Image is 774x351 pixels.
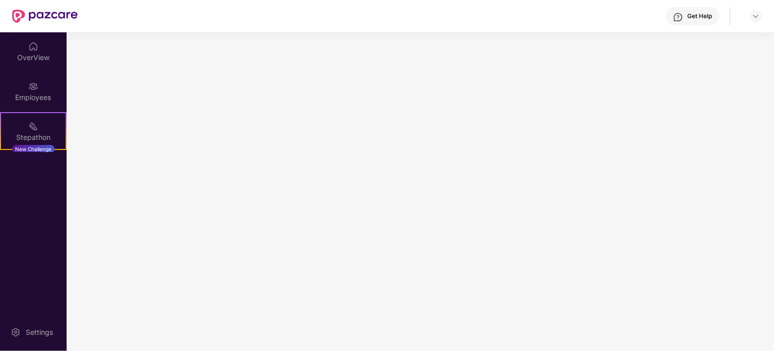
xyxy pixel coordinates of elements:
[1,132,66,142] div: Stepathon
[12,145,54,153] div: New Challenge
[28,41,38,52] img: svg+xml;base64,PHN2ZyBpZD0iSG9tZSIgeG1sbnM9Imh0dHA6Ly93d3cudzMub3JnLzIwMDAvc3ZnIiB3aWR0aD0iMjAiIG...
[28,81,38,91] img: svg+xml;base64,PHN2ZyBpZD0iRW1wbG95ZWVzIiB4bWxucz0iaHR0cDovL3d3dy53My5vcmcvMjAwMC9zdmciIHdpZHRoPS...
[23,327,56,337] div: Settings
[28,121,38,131] img: svg+xml;base64,PHN2ZyB4bWxucz0iaHR0cDovL3d3dy53My5vcmcvMjAwMC9zdmciIHdpZHRoPSIyMSIgaGVpZ2h0PSIyMC...
[752,12,760,20] img: svg+xml;base64,PHN2ZyBpZD0iRHJvcGRvd24tMzJ4MzIiIHhtbG5zPSJodHRwOi8vd3d3LnczLm9yZy8yMDAwL3N2ZyIgd2...
[12,10,78,23] img: New Pazcare Logo
[11,327,21,337] img: svg+xml;base64,PHN2ZyBpZD0iU2V0dGluZy0yMHgyMCIgeG1sbnM9Imh0dHA6Ly93d3cudzMub3JnLzIwMDAvc3ZnIiB3aW...
[687,12,712,20] div: Get Help
[673,12,683,22] img: svg+xml;base64,PHN2ZyBpZD0iSGVscC0zMngzMiIgeG1sbnM9Imh0dHA6Ly93d3cudzMub3JnLzIwMDAvc3ZnIiB3aWR0aD...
